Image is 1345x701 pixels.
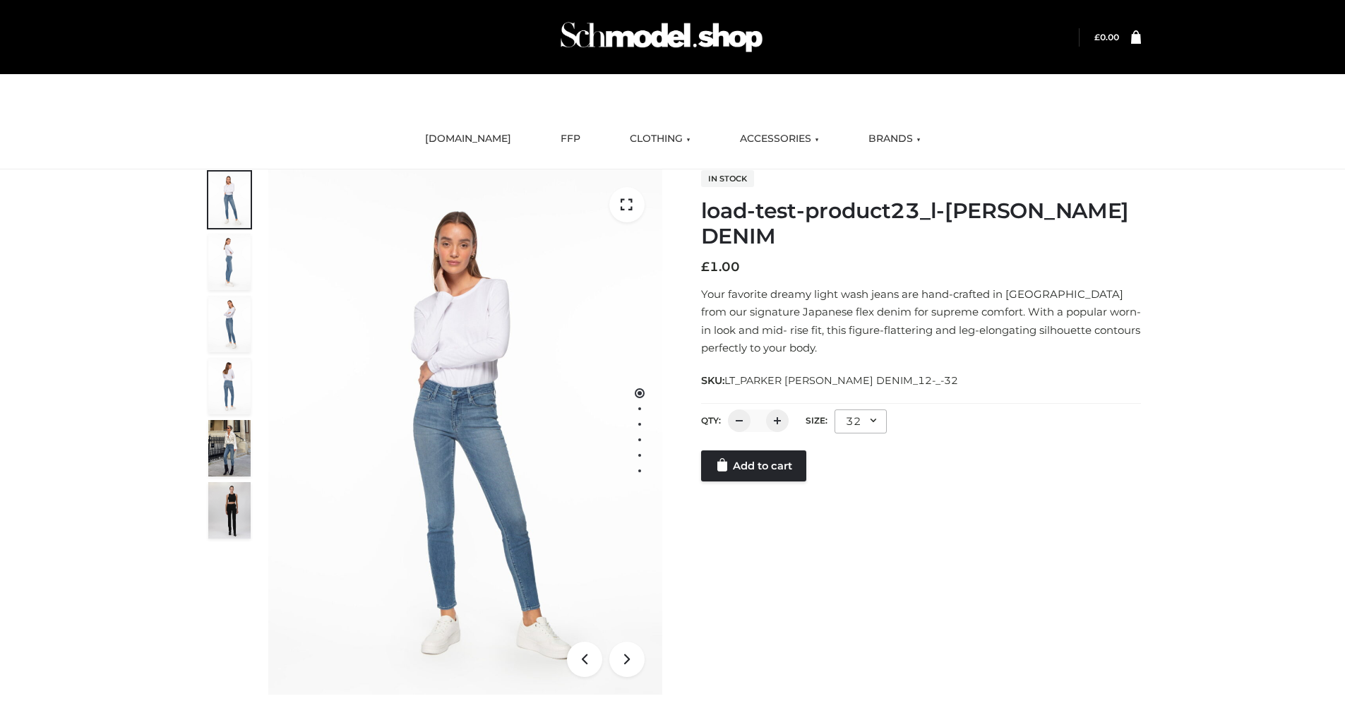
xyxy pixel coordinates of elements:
[208,420,251,477] img: Bowery-Skinny_Cove-1.jpg
[835,409,887,433] div: 32
[1094,32,1119,42] a: £0.00
[1094,32,1119,42] bdi: 0.00
[701,415,721,426] label: QTY:
[701,170,754,187] span: In stock
[701,285,1141,357] p: Your favorite dreamy light wash jeans are hand-crafted in [GEOGRAPHIC_DATA] from our signature Ja...
[414,124,522,155] a: [DOMAIN_NAME]
[1094,32,1100,42] span: £
[858,124,931,155] a: BRANDS
[701,259,740,275] bdi: 1.00
[208,482,251,539] img: 49df5f96394c49d8b5cbdcda3511328a.HD-1080p-2.5Mbps-49301101_thumbnail.jpg
[550,124,591,155] a: FFP
[268,169,662,695] img: 2001KLX-Ava-skinny-cove-1-scaled_9b141654-9513-48e5-b76c-3dc7db129200
[701,450,806,481] a: Add to cart
[208,296,251,352] img: 2001KLX-Ava-skinny-cove-3-scaled_eb6bf915-b6b9-448f-8c6c-8cabb27fd4b2.jpg
[806,415,827,426] label: Size:
[729,124,830,155] a: ACCESSORIES
[619,124,701,155] a: CLOTHING
[208,234,251,290] img: 2001KLX-Ava-skinny-cove-4-scaled_4636a833-082b-4702-abec-fd5bf279c4fc.jpg
[701,259,710,275] span: £
[556,9,767,65] img: Schmodel Admin 964
[724,374,958,387] span: LT_PARKER [PERSON_NAME] DENIM_12-_-32
[208,358,251,414] img: 2001KLX-Ava-skinny-cove-2-scaled_32c0e67e-5e94-449c-a916-4c02a8c03427.jpg
[701,372,960,389] span: SKU:
[208,172,251,228] img: 2001KLX-Ava-skinny-cove-1-scaled_9b141654-9513-48e5-b76c-3dc7db129200.jpg
[701,198,1141,249] h1: load-test-product23_l-[PERSON_NAME] DENIM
